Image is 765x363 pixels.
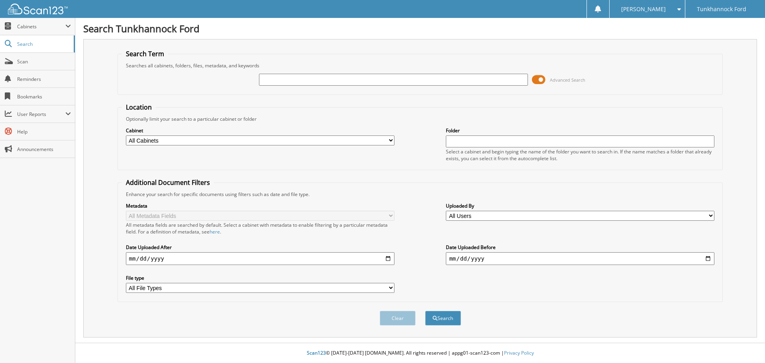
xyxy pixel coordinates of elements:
[126,275,394,281] label: File type
[621,7,666,12] span: [PERSON_NAME]
[17,111,65,118] span: User Reports
[504,349,534,356] a: Privacy Policy
[126,244,394,251] label: Date Uploaded After
[307,349,326,356] span: Scan123
[17,76,71,82] span: Reminders
[17,93,71,100] span: Bookmarks
[380,311,416,326] button: Clear
[446,148,714,162] div: Select a cabinet and begin typing the name of the folder you want to search in. If the name match...
[17,128,71,135] span: Help
[126,222,394,235] div: All metadata fields are searched by default. Select a cabinet with metadata to enable filtering b...
[17,23,65,30] span: Cabinets
[126,252,394,265] input: start
[83,22,757,35] h1: Search Tunkhannock Ford
[126,202,394,209] label: Metadata
[126,127,394,134] label: Cabinet
[8,4,68,14] img: scan123-logo-white.svg
[17,41,70,47] span: Search
[17,58,71,65] span: Scan
[446,244,714,251] label: Date Uploaded Before
[122,103,156,112] legend: Location
[75,343,765,363] div: © [DATE]-[DATE] [DOMAIN_NAME]. All rights reserved | appg01-scan123-com |
[550,77,585,83] span: Advanced Search
[210,228,220,235] a: here
[425,311,461,326] button: Search
[122,178,214,187] legend: Additional Document Filters
[697,7,746,12] span: Tunkhannock Ford
[122,62,719,69] div: Searches all cabinets, folders, files, metadata, and keywords
[122,191,719,198] div: Enhance your search for specific documents using filters such as date and file type.
[122,49,168,58] legend: Search Term
[446,127,714,134] label: Folder
[446,202,714,209] label: Uploaded By
[725,325,765,363] iframe: Chat Widget
[446,252,714,265] input: end
[17,146,71,153] span: Announcements
[122,116,719,122] div: Optionally limit your search to a particular cabinet or folder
